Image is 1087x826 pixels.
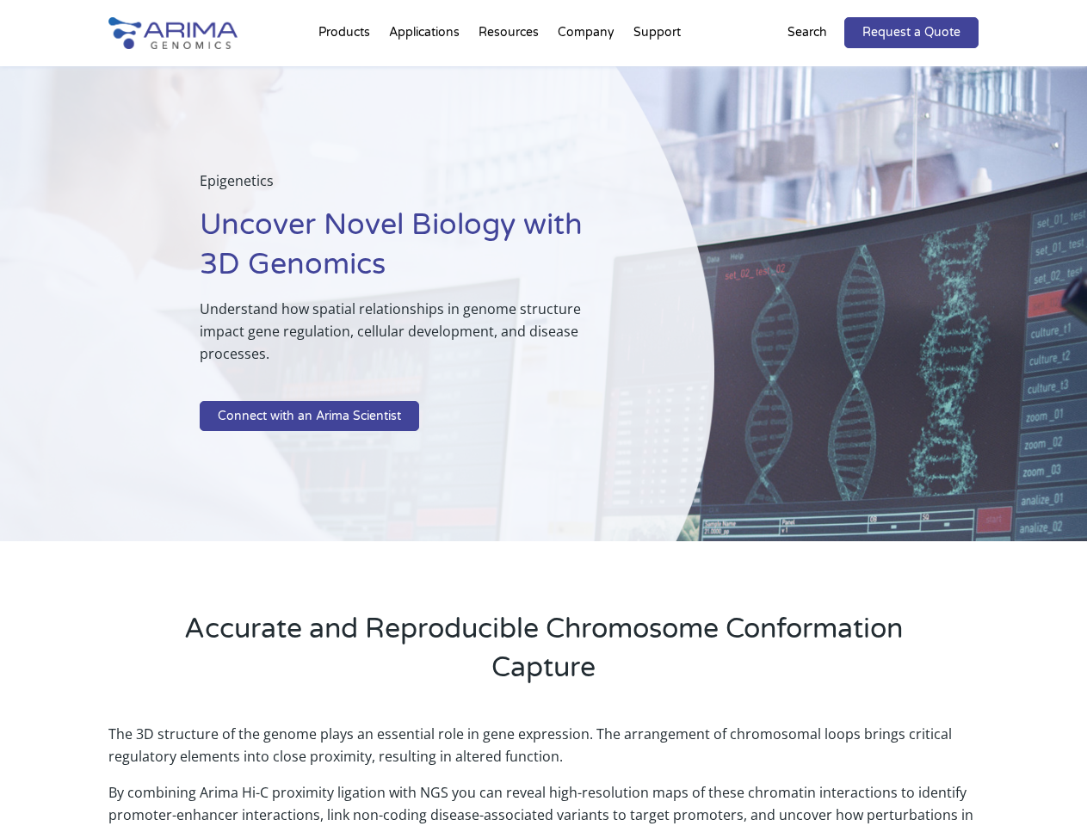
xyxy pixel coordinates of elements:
[200,170,627,206] p: Epigenetics
[200,401,419,432] a: Connect with an Arima Scientist
[200,298,627,379] p: Understand how spatial relationships in genome structure impact gene regulation, cellular develop...
[200,206,627,298] h1: Uncover Novel Biology with 3D Genomics
[787,22,827,44] p: Search
[108,723,978,781] p: The 3D structure of the genome plays an essential role in gene expression. The arrangement of chr...
[108,17,238,49] img: Arima-Genomics-logo
[844,17,979,48] a: Request a Quote
[177,610,909,700] h2: Accurate and Reproducible Chromosome Conformation Capture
